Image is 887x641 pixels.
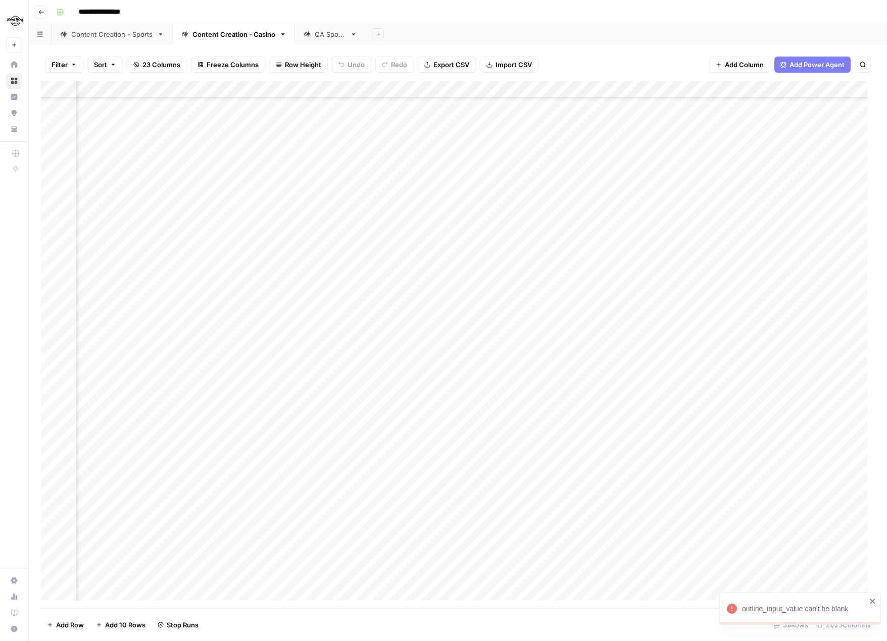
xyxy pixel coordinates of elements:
[295,24,366,44] a: QA Sports
[709,57,770,73] button: Add Column
[167,620,199,630] span: Stop Runs
[87,57,123,73] button: Sort
[105,620,145,630] span: Add 10 Rows
[6,8,22,33] button: Workspace: Hard Rock Digital
[6,57,22,73] a: Home
[6,572,22,589] a: Settings
[6,73,22,89] a: Browse
[285,60,321,70] span: Row Height
[496,60,532,70] span: Import CSV
[770,617,812,633] div: 39 Rows
[742,604,866,614] div: outline_input_value can't be blank
[41,617,90,633] button: Add Row
[480,57,538,73] button: Import CSV
[90,617,152,633] button: Add 10 Rows
[192,29,275,39] div: Content Creation - Casino
[6,605,22,621] a: Learning Hub
[207,60,259,70] span: Freeze Columns
[869,597,876,605] button: close
[94,60,107,70] span: Sort
[6,89,22,105] a: Insights
[269,57,328,73] button: Row Height
[71,29,153,39] div: Content Creation - Sports
[790,60,845,70] span: Add Power Agent
[142,60,180,70] span: 23 Columns
[348,60,365,70] span: Undo
[433,60,469,70] span: Export CSV
[52,60,68,70] span: Filter
[191,57,265,73] button: Freeze Columns
[152,617,205,633] button: Stop Runs
[173,24,295,44] a: Content Creation - Casino
[375,57,414,73] button: Redo
[418,57,476,73] button: Export CSV
[6,621,22,637] button: Help + Support
[6,105,22,121] a: Opportunities
[6,589,22,605] a: Usage
[45,57,83,73] button: Filter
[391,60,407,70] span: Redo
[315,29,346,39] div: QA Sports
[6,121,22,137] a: Your Data
[52,24,173,44] a: Content Creation - Sports
[127,57,187,73] button: 23 Columns
[812,617,875,633] div: 21/23 Columns
[56,620,84,630] span: Add Row
[774,57,851,73] button: Add Power Agent
[725,60,764,70] span: Add Column
[6,12,24,30] img: Hard Rock Digital Logo
[332,57,371,73] button: Undo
